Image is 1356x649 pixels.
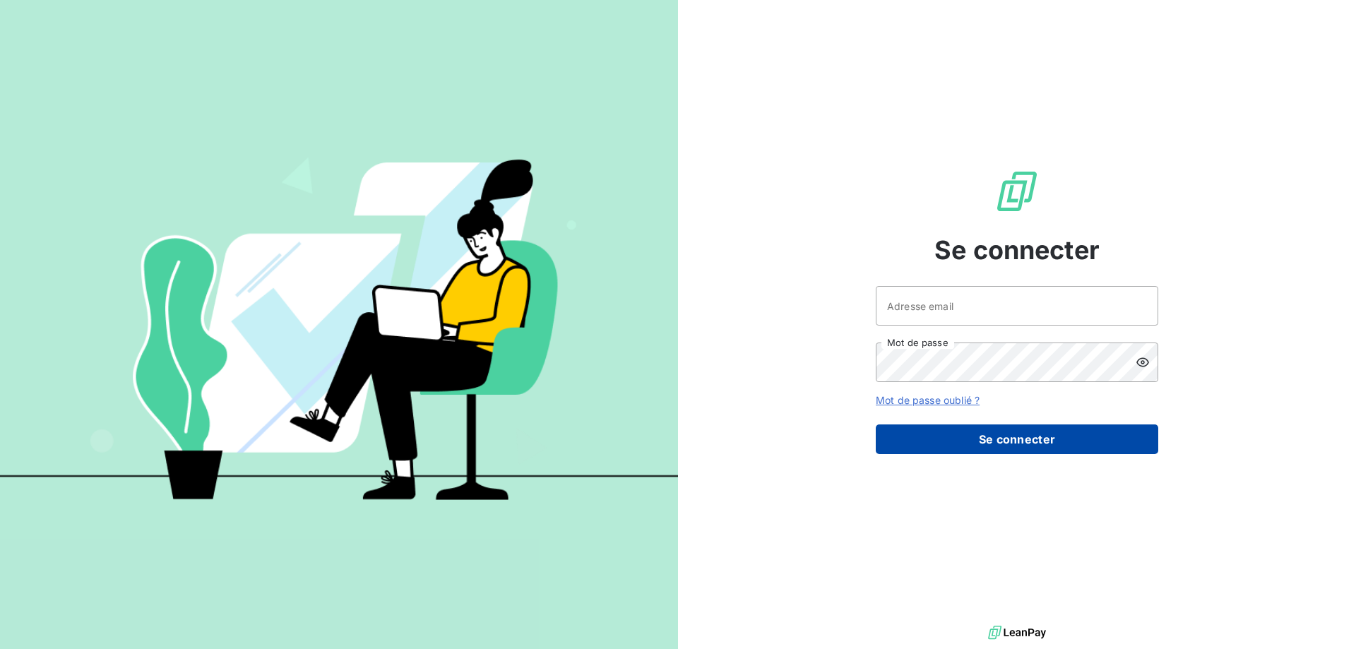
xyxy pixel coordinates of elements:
[994,169,1040,214] img: Logo LeanPay
[934,231,1100,269] span: Se connecter
[876,394,980,406] a: Mot de passe oublié ?
[988,622,1046,643] img: logo
[876,424,1158,454] button: Se connecter
[876,286,1158,326] input: placeholder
